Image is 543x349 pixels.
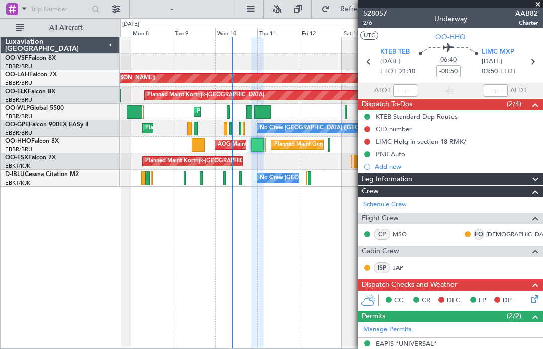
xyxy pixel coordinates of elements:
[361,213,399,224] span: Flight Crew
[5,162,30,170] a: EBKT/KJK
[375,162,538,171] div: Add new
[376,137,466,146] div: LIMC Hdlg in section 18 RMK/
[482,67,498,77] span: 03:50
[342,28,384,37] div: Sat 13
[260,170,428,186] div: No Crew [GEOGRAPHIC_DATA] ([GEOGRAPHIC_DATA] National)
[5,122,88,128] a: OO-GPEFalcon 900EX EASy II
[510,85,527,96] span: ALDT
[393,230,415,239] a: MSO
[5,89,55,95] a: OO-ELKFalcon 8X
[5,79,32,87] a: EBBR/BRU
[5,122,29,128] span: OO-GPE
[479,296,486,306] span: FP
[131,28,173,37] div: Mon 8
[5,105,30,111] span: OO-WLP
[5,55,56,61] a: OO-VSFFalcon 8X
[434,14,467,24] div: Underway
[374,85,391,96] span: ATOT
[507,311,521,321] span: (2/2)
[215,28,257,37] div: Wed 10
[376,150,405,158] div: PNR Auto
[332,6,374,13] span: Refresh
[31,2,88,17] input: Trip Number
[5,155,28,161] span: OO-FSX
[374,262,390,273] div: ISP
[482,47,514,57] span: LIMC MXP
[361,173,412,185] span: Leg Information
[5,138,31,144] span: OO-HHO
[5,129,32,137] a: EBBR/BRU
[5,63,32,70] a: EBBR/BRU
[5,72,57,78] a: OO-LAHFalcon 7X
[515,8,538,19] span: AAB82
[145,121,327,136] div: Planned Maint [GEOGRAPHIC_DATA] ([GEOGRAPHIC_DATA] National)
[122,20,139,29] div: [DATE]
[376,125,412,133] div: CID number
[482,57,502,67] span: [DATE]
[435,32,466,42] span: OO-HHO
[5,55,28,61] span: OO-VSF
[26,24,106,31] span: All Aircraft
[374,229,390,240] div: CP
[147,88,264,103] div: Planned Maint Kortrijk-[GEOGRAPHIC_DATA]
[5,72,29,78] span: OO-LAH
[380,67,397,77] span: ETOT
[363,325,412,335] a: Manage Permits
[360,31,378,40] button: UTC
[317,1,377,17] button: Refresh
[361,246,399,257] span: Cabin Crew
[361,99,412,110] span: Dispatch To-Dos
[440,55,457,65] span: 06:40
[500,67,516,77] span: ELDT
[361,279,457,291] span: Dispatch Checks and Weather
[260,121,428,136] div: No Crew [GEOGRAPHIC_DATA] ([GEOGRAPHIC_DATA] National)
[197,104,249,119] div: Planned Maint Liege
[363,8,387,19] span: 528057
[274,137,357,152] div: Planned Maint Geneva (Cointrin)
[376,339,437,348] div: EAPIS *UNIVERSAL*
[515,19,538,27] span: Charter
[393,263,415,272] a: JAP
[394,296,405,306] span: CC,
[361,311,385,322] span: Permits
[5,171,79,178] a: D-IBLUCessna Citation M2
[5,146,32,153] a: EBBR/BRU
[361,186,379,197] span: Crew
[300,28,342,37] div: Fri 12
[218,137,339,152] div: AOG Maint [US_STATE] ([GEOGRAPHIC_DATA])
[380,47,410,57] span: KTEB TEB
[399,67,415,77] span: 21:10
[5,155,56,161] a: OO-FSXFalcon 7X
[363,200,407,210] a: Schedule Crew
[380,57,401,67] span: [DATE]
[376,112,458,121] div: KTEB Standard Dep Routes
[173,28,215,37] div: Tue 9
[393,84,417,97] input: --:--
[145,154,262,169] div: Planned Maint Kortrijk-[GEOGRAPHIC_DATA]
[5,105,64,111] a: OO-WLPGlobal 5500
[447,296,462,306] span: DFC,
[5,113,32,120] a: EBBR/BRU
[5,138,59,144] a: OO-HHOFalcon 8X
[257,28,300,37] div: Thu 11
[5,96,32,104] a: EBBR/BRU
[363,19,387,27] span: 2/6
[5,89,28,95] span: OO-ELK
[507,99,521,109] span: (2/4)
[5,171,25,178] span: D-IBLU
[422,296,430,306] span: CR
[5,179,30,187] a: EBKT/KJK
[474,229,484,240] div: FO
[503,296,512,306] span: DP
[11,20,109,36] button: All Aircraft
